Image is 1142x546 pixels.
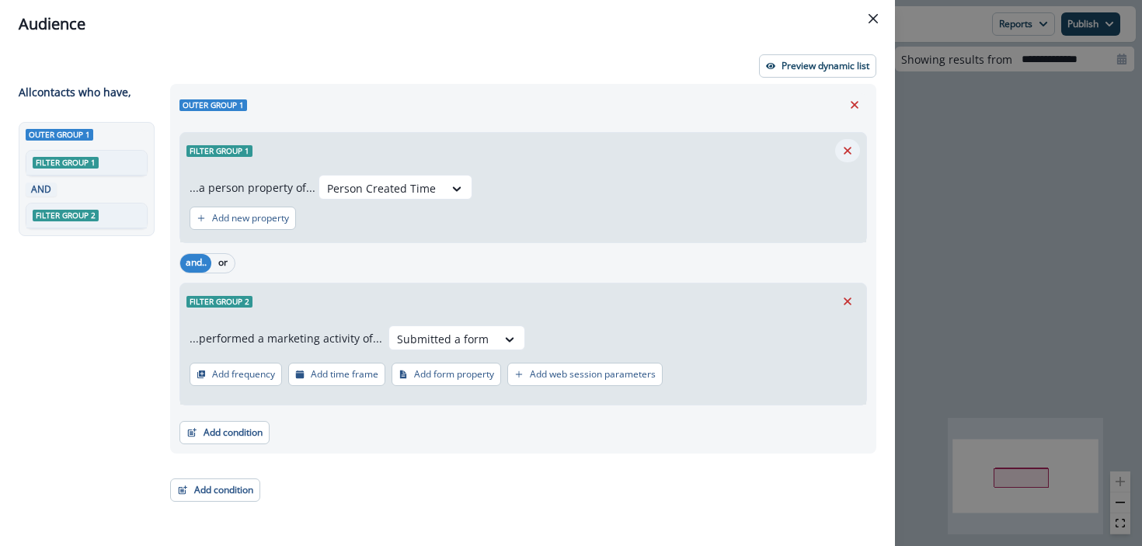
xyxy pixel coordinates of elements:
[29,183,54,196] p: AND
[190,363,282,386] button: Add frequency
[835,139,860,162] button: Remove
[33,210,99,221] span: Filter group 2
[414,369,494,380] p: Add form property
[861,6,886,31] button: Close
[392,363,501,386] button: Add form property
[211,254,235,273] button: or
[212,213,289,224] p: Add new property
[759,54,876,78] button: Preview dynamic list
[190,330,382,346] p: ...performed a marketing activity of...
[782,61,869,71] p: Preview dynamic list
[26,129,93,141] span: Outer group 1
[170,478,260,502] button: Add condition
[507,363,663,386] button: Add web session parameters
[530,369,656,380] p: Add web session parameters
[212,369,275,380] p: Add frequency
[311,369,378,380] p: Add time frame
[186,296,252,308] span: Filter group 2
[19,12,876,36] div: Audience
[179,421,270,444] button: Add condition
[288,363,385,386] button: Add time frame
[179,99,247,111] span: Outer group 1
[842,93,867,117] button: Remove
[190,179,315,196] p: ...a person property of...
[835,290,860,313] button: Remove
[186,145,252,157] span: Filter group 1
[190,207,296,230] button: Add new property
[19,84,131,100] p: All contact s who have,
[180,254,211,273] button: and..
[33,157,99,169] span: Filter group 1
